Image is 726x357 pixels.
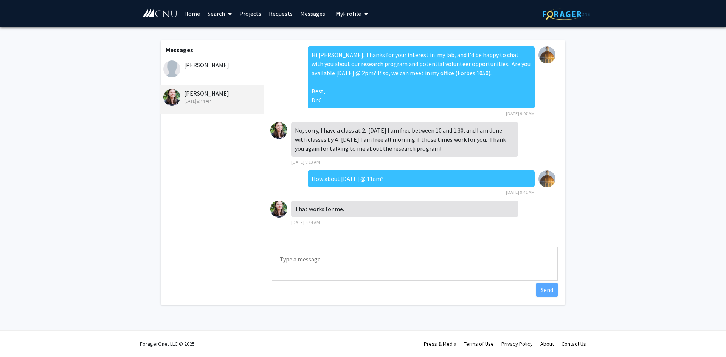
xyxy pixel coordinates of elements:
[506,189,535,195] span: [DATE] 9:41 AM
[543,8,590,20] img: ForagerOne Logo
[163,98,262,105] div: [DATE] 9:44 AM
[562,340,586,347] a: Contact Us
[308,170,535,187] div: How about [DATE] @ 11am?
[163,60,262,70] div: [PERSON_NAME]
[142,9,178,18] img: Christopher Newport University Logo
[291,219,320,225] span: [DATE] 9:44 AM
[163,89,180,106] img: Megan Berotti
[424,340,456,347] a: Press & Media
[180,0,204,27] a: Home
[538,46,555,63] img: Matthew Campolattaro
[506,111,535,116] span: [DATE] 9:07 AM
[291,122,518,157] div: No, sorry, I have a class at 2. [DATE] I am free between 10 and 1:30, and I am done with classes ...
[308,46,535,108] div: Hi [PERSON_NAME]. Thanks for your interest in my lab, and I'd be happy to chat with you about our...
[501,340,533,347] a: Privacy Policy
[538,170,555,187] img: Matthew Campolattaro
[291,159,320,165] span: [DATE] 9:13 AM
[140,331,195,357] div: ForagerOne, LLC © 2025
[270,122,287,139] img: Megan Berotti
[272,247,558,281] textarea: Message
[236,0,265,27] a: Projects
[336,10,361,17] span: My Profile
[166,46,193,54] b: Messages
[464,340,494,347] a: Terms of Use
[163,60,180,77] img: Kira Malone
[163,89,262,105] div: [PERSON_NAME]
[536,283,558,297] button: Send
[291,201,518,217] div: That works for me.
[270,201,287,218] img: Megan Berotti
[204,0,236,27] a: Search
[540,340,554,347] a: About
[265,0,296,27] a: Requests
[6,323,32,351] iframe: Chat
[296,0,329,27] a: Messages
